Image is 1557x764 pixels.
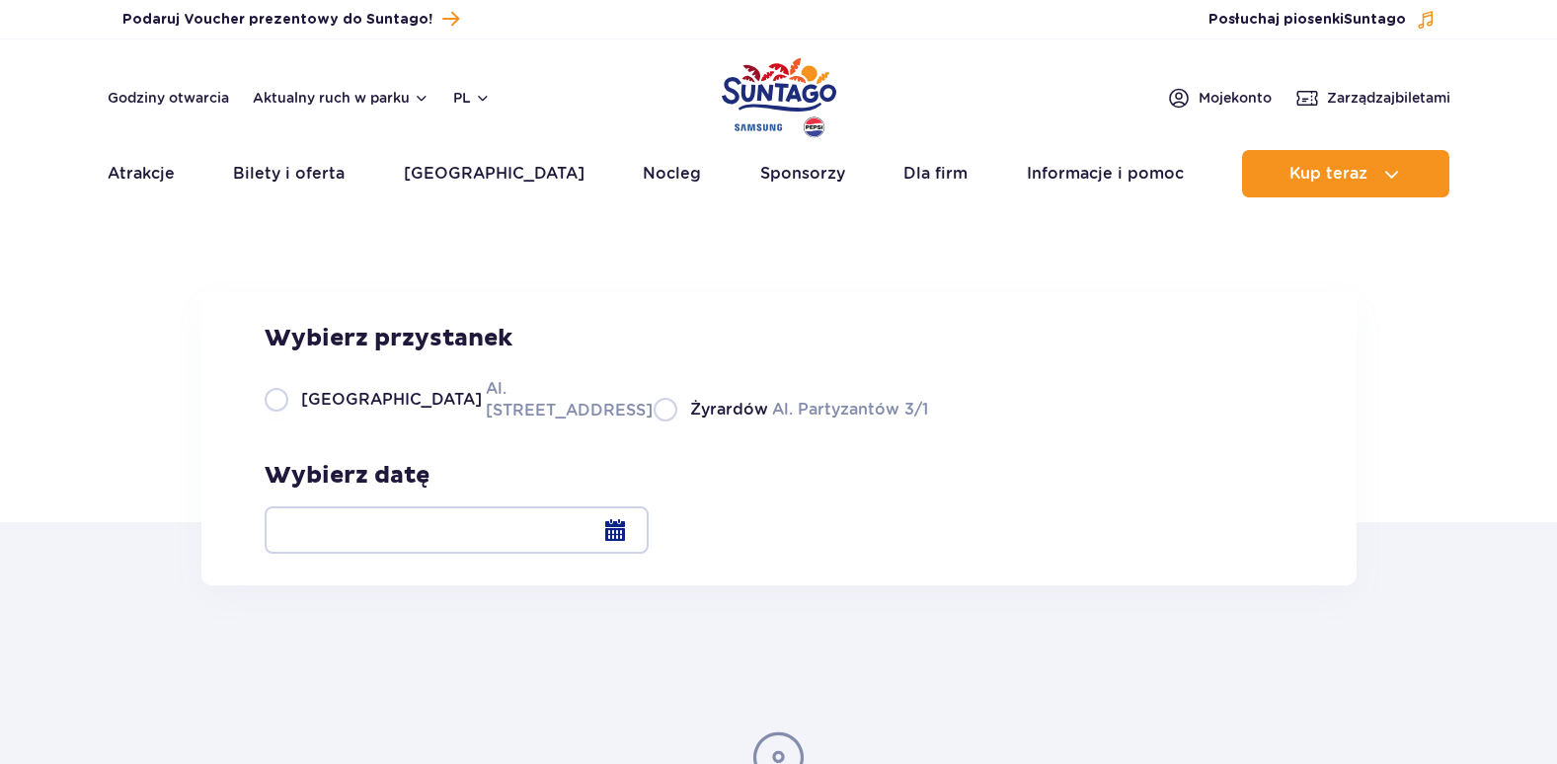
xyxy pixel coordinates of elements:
a: Park of Poland [722,49,836,140]
a: Informacje i pomoc [1027,150,1184,197]
button: Aktualny ruch w parku [253,90,429,106]
a: [GEOGRAPHIC_DATA] [404,150,584,197]
span: Kup teraz [1289,165,1367,183]
a: Nocleg [643,150,701,197]
span: [GEOGRAPHIC_DATA] [301,389,482,411]
span: Posłuchaj piosenki [1208,10,1406,30]
button: pl [453,88,491,108]
a: Podaruj Voucher prezentowy do Suntago! [122,6,459,33]
a: Godziny otwarcia [108,88,229,108]
a: Atrakcje [108,150,175,197]
h3: Wybierz przystanek [265,324,928,353]
h3: Wybierz datę [265,461,649,491]
span: Moje konto [1199,88,1272,108]
button: Posłuchaj piosenkiSuntago [1208,10,1436,30]
button: Kup teraz [1242,150,1449,197]
label: Al. [STREET_ADDRESS] [265,377,630,421]
span: Zarządzaj biletami [1327,88,1450,108]
span: Żyrardów [690,399,768,420]
a: Zarządzajbiletami [1295,86,1450,110]
span: Podaruj Voucher prezentowy do Suntago! [122,10,432,30]
a: Sponsorzy [760,150,845,197]
a: Dla firm [903,150,968,197]
label: Al. Partyzantów 3/1 [654,397,928,421]
a: Bilety i oferta [233,150,345,197]
span: Suntago [1344,13,1406,27]
a: Mojekonto [1167,86,1272,110]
